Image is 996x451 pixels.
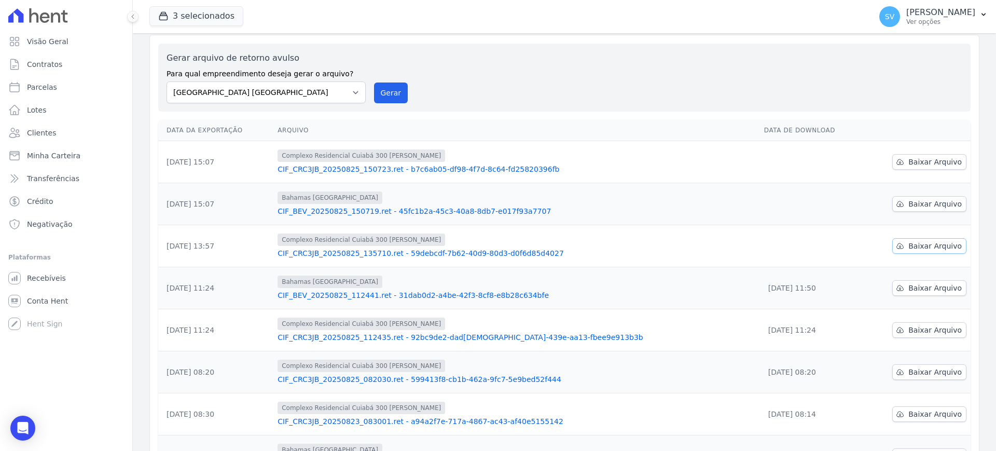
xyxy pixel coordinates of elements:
a: Minha Carteira [4,145,128,166]
span: Minha Carteira [27,151,80,161]
td: [DATE] 11:50 [760,267,864,309]
div: Open Intercom Messenger [10,416,35,441]
span: Complexo Residencial Cuiabá 300 [PERSON_NAME] [278,360,445,372]
a: Contratos [4,54,128,75]
th: Data da Exportação [158,120,273,141]
a: CIF_CRC3JB_20250823_083001.ret - a94a2f7e-717a-4867-ac43-af40e5155142 [278,416,756,427]
th: Data de Download [760,120,864,141]
th: Arquivo [273,120,760,141]
a: Baixar Arquivo [892,154,966,170]
button: 3 selecionados [149,6,243,26]
a: Transferências [4,168,128,189]
span: Complexo Residencial Cuiabá 300 [PERSON_NAME] [278,149,445,162]
div: Plataformas [8,251,124,264]
a: Clientes [4,122,128,143]
td: [DATE] 11:24 [158,267,273,309]
a: Baixar Arquivo [892,406,966,422]
span: Baixar Arquivo [908,367,962,377]
a: Visão Geral [4,31,128,52]
label: Para qual empreendimento deseja gerar o arquivo? [167,64,366,79]
span: Crédito [27,196,53,207]
span: Negativação [27,219,73,229]
span: Baixar Arquivo [908,283,962,293]
a: Crédito [4,191,128,212]
a: CIF_CRC3JB_20250825_082030.ret - 599413f8-cb1b-462a-9fc7-5e9bed52f444 [278,374,756,385]
a: Baixar Arquivo [892,364,966,380]
td: [DATE] 08:20 [760,351,864,393]
a: Baixar Arquivo [892,196,966,212]
span: Baixar Arquivo [908,199,962,209]
span: Baixar Arquivo [908,409,962,419]
span: Visão Geral [27,36,68,47]
a: CIF_CRC3JB_20250825_135710.ret - 59debcdf-7b62-40d9-80d3-d0f6d85d4027 [278,248,756,258]
p: Ver opções [906,18,975,26]
span: Bahamas [GEOGRAPHIC_DATA] [278,276,382,288]
span: Complexo Residencial Cuiabá 300 [PERSON_NAME] [278,402,445,414]
a: CIF_BEV_20250825_112441.ret - 31dab0d2-a4be-42f3-8cf8-e8b28c634bfe [278,290,756,300]
span: Bahamas [GEOGRAPHIC_DATA] [278,192,382,204]
span: Lotes [27,105,47,115]
span: Contratos [27,59,62,70]
td: [DATE] 11:24 [760,309,864,351]
a: Parcelas [4,77,128,98]
a: Baixar Arquivo [892,322,966,338]
span: Clientes [27,128,56,138]
span: Conta Hent [27,296,68,306]
a: Negativação [4,214,128,235]
p: [PERSON_NAME] [906,7,975,18]
a: Baixar Arquivo [892,280,966,296]
span: Baixar Arquivo [908,325,962,335]
span: Parcelas [27,82,57,92]
td: [DATE] 11:24 [158,309,273,351]
button: Gerar [374,83,408,103]
span: SV [885,13,894,20]
a: CIF_CRC3JB_20250825_112435.ret - 92bc9de2-dad[DEMOGRAPHIC_DATA]-439e-aa13-fbee9e913b3b [278,332,756,343]
span: Baixar Arquivo [908,157,962,167]
span: Baixar Arquivo [908,241,962,251]
td: [DATE] 08:14 [760,393,864,435]
td: [DATE] 15:07 [158,141,273,183]
span: Transferências [27,173,79,184]
span: Complexo Residencial Cuiabá 300 [PERSON_NAME] [278,318,445,330]
a: Recebíveis [4,268,128,289]
span: Complexo Residencial Cuiabá 300 [PERSON_NAME] [278,234,445,246]
a: Conta Hent [4,291,128,311]
td: [DATE] 08:30 [158,393,273,435]
a: Lotes [4,100,128,120]
a: CIF_BEV_20250825_150719.ret - 45fc1b2a-45c3-40a8-8db7-e017f93a7707 [278,206,756,216]
td: [DATE] 13:57 [158,225,273,267]
a: Baixar Arquivo [892,238,966,254]
td: [DATE] 08:20 [158,351,273,393]
label: Gerar arquivo de retorno avulso [167,52,366,64]
span: Recebíveis [27,273,66,283]
button: SV [PERSON_NAME] Ver opções [871,2,996,31]
td: [DATE] 15:07 [158,183,273,225]
a: CIF_CRC3JB_20250825_150723.ret - b7c6ab05-df98-4f7d-8c64-fd25820396fb [278,164,756,174]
